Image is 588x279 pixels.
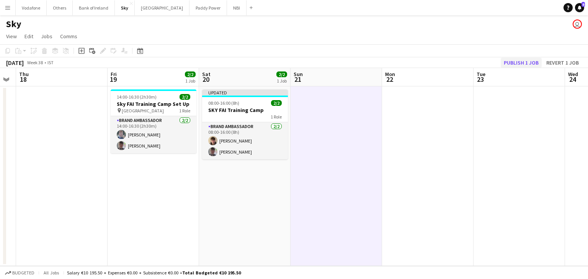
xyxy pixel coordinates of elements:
app-job-card: Updated08:00-16:00 (8h)2/2SKY FAI Training Camp1 RoleBrand Ambassador2/208:00-16:00 (8h)[PERSON_N... [202,89,288,159]
button: Revert 1 job [543,58,582,68]
button: Paddy Power [189,0,227,15]
span: 22 [384,75,395,84]
span: Budgeted [12,270,34,276]
span: View [6,33,17,40]
div: Salary €10 195.50 + Expenses €0.00 + Subsistence €0.00 = [67,270,241,276]
span: Thu [19,71,29,78]
app-job-card: 14:00-16:30 (2h30m)2/2Sky FAI Training Camp Set Up [GEOGRAPHIC_DATA]1 RoleBrand Ambassador2/214:0... [111,89,196,153]
div: [DATE] [6,59,24,67]
span: 2/2 [276,71,287,77]
span: 18 [18,75,29,84]
button: Bank of Ireland [73,0,115,15]
span: All jobs [42,270,60,276]
a: 8 [575,3,584,12]
span: Total Budgeted €10 195.50 [182,270,241,276]
span: 2/2 [180,94,190,100]
span: 20 [201,75,211,84]
span: 19 [109,75,117,84]
div: 1 Job [185,78,195,84]
a: Jobs [38,31,56,41]
span: 1 Role [179,108,190,114]
a: Comms [57,31,80,41]
span: Mon [385,71,395,78]
span: 2/2 [185,71,196,77]
span: Sun [294,71,303,78]
span: 23 [475,75,485,84]
button: [GEOGRAPHIC_DATA] [135,0,189,15]
span: Edit [24,33,33,40]
a: Edit [21,31,36,41]
div: IST [47,60,54,65]
span: 14:00-16:30 (2h30m) [117,94,157,100]
button: NBI [227,0,247,15]
span: [GEOGRAPHIC_DATA] [122,108,164,114]
span: Wed [568,71,578,78]
button: Sky [115,0,135,15]
div: Updated [202,89,288,96]
span: Comms [60,33,77,40]
h1: Sky [6,18,21,30]
button: Vodafone [16,0,47,15]
span: Fri [111,71,117,78]
button: Others [47,0,73,15]
app-card-role: Brand Ambassador2/214:00-16:30 (2h30m)[PERSON_NAME][PERSON_NAME] [111,116,196,153]
div: 1 Job [277,78,287,84]
span: 24 [567,75,578,84]
app-user-avatar: Katie Shovlin [573,19,582,29]
app-card-role: Brand Ambassador2/208:00-16:00 (8h)[PERSON_NAME][PERSON_NAME] [202,122,288,159]
span: 8 [581,2,585,7]
span: Tue [477,71,485,78]
span: Week 38 [25,60,44,65]
span: Jobs [41,33,52,40]
span: Sat [202,71,211,78]
h3: Sky FAI Training Camp Set Up [111,101,196,107]
button: Budgeted [4,269,36,277]
h3: SKY FAI Training Camp [202,107,288,114]
button: Publish 1 job [501,58,542,68]
span: 1 Role [271,114,282,120]
span: 08:00-16:00 (8h) [208,100,239,106]
span: 21 [292,75,303,84]
a: View [3,31,20,41]
span: 2/2 [271,100,282,106]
